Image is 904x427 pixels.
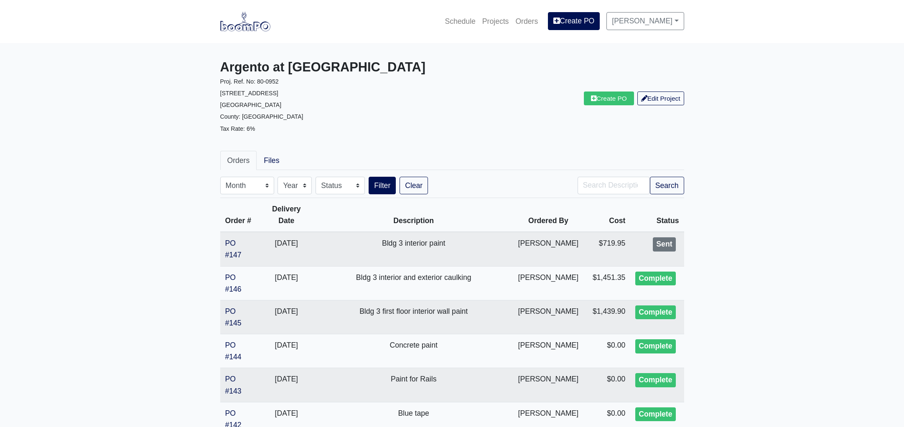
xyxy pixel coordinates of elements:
[225,239,242,259] a: PO #147
[513,300,584,334] td: [PERSON_NAME]
[259,198,314,232] th: Delivery Date
[583,368,630,402] td: $0.00
[583,232,630,266] td: $719.95
[220,90,278,97] small: [STREET_ADDRESS]
[653,237,675,252] div: Sent
[513,232,584,266] td: [PERSON_NAME]
[441,12,479,30] a: Schedule
[369,177,396,194] button: Filter
[479,12,512,30] a: Projects
[259,300,314,334] td: [DATE]
[635,407,675,422] div: Complete
[259,266,314,300] td: [DATE]
[635,272,675,286] div: Complete
[220,125,255,132] small: Tax Rate: 6%
[259,232,314,266] td: [DATE]
[220,198,259,232] th: Order #
[583,198,630,232] th: Cost
[225,307,242,327] a: PO #145
[225,273,242,293] a: PO #146
[220,113,303,120] small: County: [GEOGRAPHIC_DATA]
[259,368,314,402] td: [DATE]
[513,198,584,232] th: Ordered By
[220,151,257,170] a: Orders
[630,198,684,232] th: Status
[650,177,684,194] button: Search
[314,368,513,402] td: Paint for Rails
[314,232,513,266] td: Bldg 3 interior paint
[513,266,584,300] td: [PERSON_NAME]
[314,334,513,368] td: Concrete paint
[220,60,446,75] h3: Argento at [GEOGRAPHIC_DATA]
[512,12,541,30] a: Orders
[314,198,513,232] th: Description
[635,373,675,387] div: Complete
[635,339,675,353] div: Complete
[513,368,584,402] td: [PERSON_NAME]
[220,102,282,108] small: [GEOGRAPHIC_DATA]
[548,12,600,30] a: Create PO
[225,375,242,395] a: PO #143
[400,177,428,194] a: Clear
[220,78,279,85] small: Proj. Ref. No: 80-0952
[257,151,286,170] a: Files
[637,91,684,105] a: Edit Project
[584,91,634,105] a: Create PO
[314,266,513,300] td: Bldg 3 interior and exterior caulking
[583,300,630,334] td: $1,439.90
[225,341,242,361] a: PO #144
[314,300,513,334] td: Bldg 3 first floor interior wall paint
[578,177,650,194] input: Search
[513,334,584,368] td: [PERSON_NAME]
[635,305,675,320] div: Complete
[259,334,314,368] td: [DATE]
[220,12,270,31] img: boomPO
[583,266,630,300] td: $1,451.35
[583,334,630,368] td: $0.00
[606,12,684,30] a: [PERSON_NAME]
